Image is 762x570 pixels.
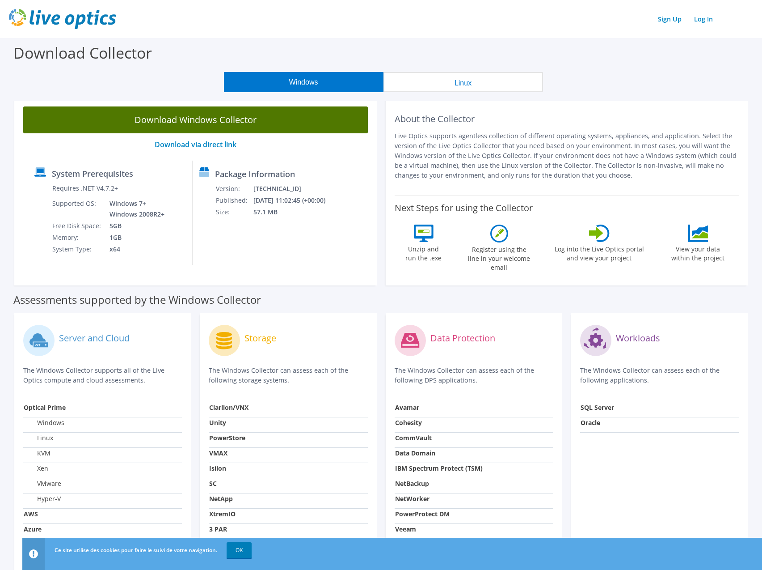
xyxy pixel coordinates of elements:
[209,464,226,472] strong: Isilon
[24,479,61,488] label: VMware
[52,169,133,178] label: System Prerequisites
[55,546,217,554] span: Ce site utilise des cookies pour faire le suivi de votre navigation.
[103,198,166,220] td: Windows 7+ Windows 2008R2+
[224,72,383,92] button: Windows
[13,295,261,304] label: Assessments supported by the Windows Collector
[580,366,739,385] p: The Windows Collector can assess each of the following applications.
[395,203,533,213] label: Next Steps for using the Collector
[209,510,236,518] strong: XtremIO
[209,525,227,533] strong: 3 PAR
[24,403,66,412] strong: Optical Prime
[430,334,495,343] label: Data Protection
[23,366,182,385] p: The Windows Collector supports all of the Live Optics compute and cloud assessments.
[209,479,217,488] strong: SC
[253,195,337,206] td: [DATE] 11:02:45 (+00:00)
[59,334,130,343] label: Server and Cloud
[395,494,429,503] strong: NetWorker
[215,206,253,218] td: Size:
[253,183,337,195] td: [TECHNICAL_ID]
[403,242,444,263] label: Unzip and run the .exe
[9,9,116,29] img: live_optics_svg.svg
[13,43,152,63] label: Download Collector
[253,206,337,218] td: 57.1 MB
[395,510,450,518] strong: PowerProtect DM
[24,418,64,427] label: Windows
[581,418,600,427] strong: Oracle
[209,449,227,457] strong: VMAX
[209,434,245,442] strong: PowerStore
[395,479,429,488] strong: NetBackup
[209,366,367,385] p: The Windows Collector can assess each of the following storage systems.
[24,525,42,533] strong: Azure
[466,242,533,272] label: Register using the line in your welcome email
[103,232,166,243] td: 1GB
[395,403,419,412] strong: Avamar
[103,243,166,255] td: x64
[52,184,118,193] label: Requires .NET V4.7.2+
[24,510,38,518] strong: AWS
[395,418,422,427] strong: Cohesity
[395,434,432,442] strong: CommVault
[690,13,717,26] a: Log In
[244,334,276,343] label: Storage
[215,183,253,195] td: Version:
[395,464,483,472] strong: IBM Spectrum Protect (TSM)
[103,220,166,232] td: 5GB
[52,220,103,232] td: Free Disk Space:
[23,106,368,133] a: Download Windows Collector
[395,449,435,457] strong: Data Domain
[209,494,233,503] strong: NetApp
[209,418,226,427] strong: Unity
[52,232,103,243] td: Memory:
[155,140,236,149] a: Download via direct link
[24,449,51,458] label: KVM
[395,366,553,385] p: The Windows Collector can assess each of the following DPS applications.
[24,494,61,503] label: Hyper-V
[215,170,295,179] label: Package Information
[653,13,686,26] a: Sign Up
[395,114,739,124] h2: About the Collector
[395,131,739,180] p: Live Optics supports agentless collection of different operating systems, appliances, and applica...
[581,403,614,412] strong: SQL Server
[395,525,416,533] strong: Veeam
[383,72,543,92] button: Linux
[554,242,644,263] label: Log into the Live Optics portal and view your project
[209,403,248,412] strong: Clariion/VNX
[52,243,103,255] td: System Type:
[215,195,253,206] td: Published:
[52,198,103,220] td: Supported OS:
[666,242,730,263] label: View your data within the project
[227,542,252,558] a: OK
[24,464,48,473] label: Xen
[24,434,53,442] label: Linux
[616,334,660,343] label: Workloads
